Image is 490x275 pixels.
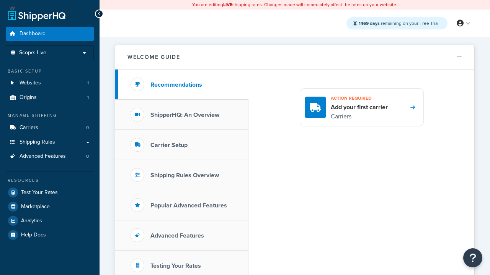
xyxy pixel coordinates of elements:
[359,20,380,27] strong: 1469 days
[359,20,439,27] span: remaining on your Free Trial
[150,202,227,209] h3: Popular Advanced Features
[6,121,94,135] li: Carriers
[6,91,94,105] li: Origins
[21,189,58,196] span: Test Your Rates
[6,214,94,228] a: Analytics
[463,248,482,267] button: Open Resource Center
[6,76,94,90] li: Websites
[6,68,94,74] div: Basic Setup
[20,94,37,101] span: Origins
[6,27,94,41] a: Dashboard
[6,186,94,199] a: Test Your Rates
[115,45,474,70] button: Welcome Guide
[331,112,388,121] p: Carriers
[87,94,89,101] span: 1
[87,80,89,86] span: 1
[21,232,46,238] span: Help Docs
[331,93,388,103] h3: Action required
[6,177,94,184] div: Resources
[6,149,94,163] a: Advanced Features0
[331,103,388,112] h4: Add your first carrier
[6,228,94,242] a: Help Docs
[150,232,204,239] h3: Advanced Features
[6,91,94,105] a: Origins1
[86,125,89,131] span: 0
[150,112,219,118] h3: ShipperHQ: An Overview
[20,80,41,86] span: Websites
[150,172,219,179] h3: Shipping Rules Overview
[223,1,232,8] b: LIVE
[150,142,188,149] h3: Carrier Setup
[86,153,89,160] span: 0
[6,112,94,119] div: Manage Shipping
[21,204,50,210] span: Marketplace
[150,262,201,269] h3: Testing Your Rates
[6,135,94,149] a: Shipping Rules
[6,200,94,214] a: Marketplace
[20,31,46,37] span: Dashboard
[20,125,38,131] span: Carriers
[21,218,42,224] span: Analytics
[127,54,180,60] h2: Welcome Guide
[20,139,55,146] span: Shipping Rules
[6,76,94,90] a: Websites1
[6,121,94,135] a: Carriers0
[6,149,94,163] li: Advanced Features
[19,50,46,56] span: Scope: Live
[150,81,202,88] h3: Recommendations
[20,153,66,160] span: Advanced Features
